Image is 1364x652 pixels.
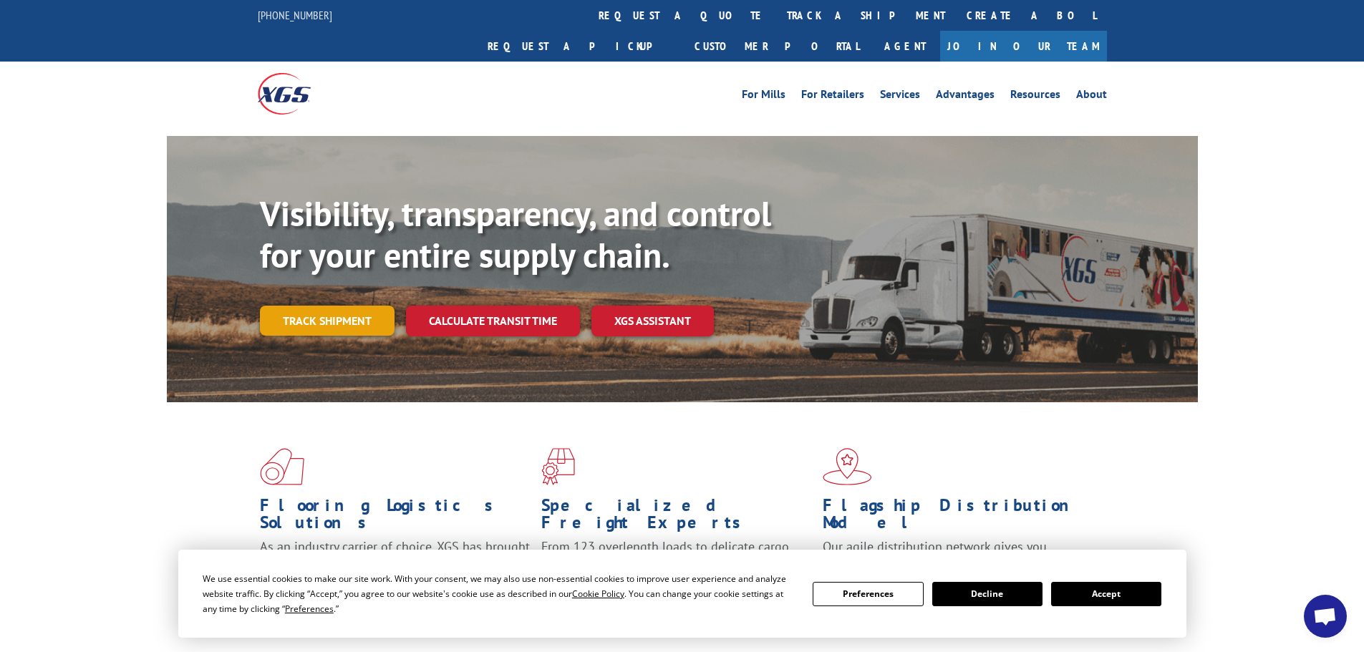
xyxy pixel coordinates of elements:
button: Decline [932,582,1043,606]
a: Open chat [1304,595,1347,638]
p: From 123 overlength loads to delicate cargo, our experienced staff knows the best way to move you... [541,538,812,602]
a: Resources [1010,89,1060,104]
b: Visibility, transparency, and control for your entire supply chain. [260,191,771,277]
span: As an industry carrier of choice, XGS has brought innovation and dedication to flooring logistics... [260,538,530,589]
a: For Mills [742,89,785,104]
h1: Flagship Distribution Model [823,497,1093,538]
img: xgs-icon-focused-on-flooring-red [541,448,575,485]
a: [PHONE_NUMBER] [258,8,332,22]
h1: Specialized Freight Experts [541,497,812,538]
div: We use essential cookies to make our site work. With your consent, we may also use non-essential ... [203,571,795,616]
a: XGS ASSISTANT [591,306,714,336]
a: For Retailers [801,89,864,104]
a: Agent [870,31,940,62]
a: About [1076,89,1107,104]
a: Advantages [936,89,995,104]
button: Accept [1051,582,1161,606]
button: Preferences [813,582,923,606]
span: Cookie Policy [572,588,624,600]
a: Request a pickup [477,31,684,62]
a: Customer Portal [684,31,870,62]
a: Join Our Team [940,31,1107,62]
a: Track shipment [260,306,395,336]
a: Calculate transit time [406,306,580,336]
span: Our agile distribution network gives you nationwide inventory management on demand. [823,538,1086,572]
a: Services [880,89,920,104]
div: Cookie Consent Prompt [178,550,1186,638]
span: Preferences [285,603,334,615]
h1: Flooring Logistics Solutions [260,497,531,538]
img: xgs-icon-total-supply-chain-intelligence-red [260,448,304,485]
img: xgs-icon-flagship-distribution-model-red [823,448,872,485]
